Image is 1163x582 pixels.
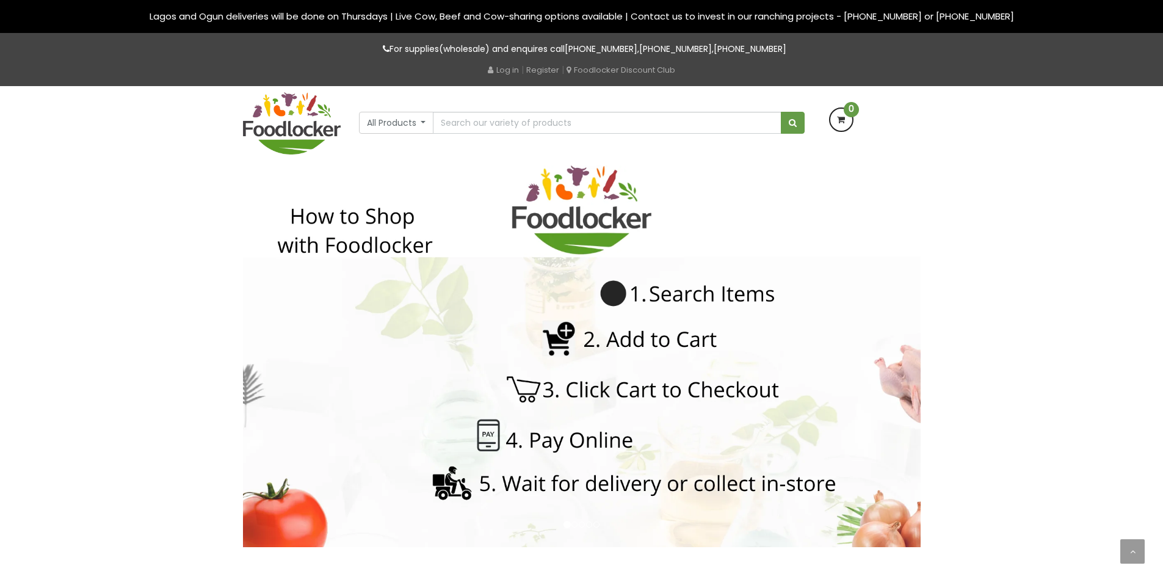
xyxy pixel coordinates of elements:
[639,43,712,55] a: [PHONE_NUMBER]
[243,166,921,547] img: Placing your order is simple as 1-2-3
[526,64,559,76] a: Register
[243,42,921,56] p: For supplies(wholesale) and enquires call , ,
[567,64,675,76] a: Foodlocker Discount Club
[359,112,434,134] button: All Products
[714,43,786,55] a: [PHONE_NUMBER]
[844,102,859,117] span: 0
[562,64,564,76] span: |
[488,64,519,76] a: Log in
[565,43,637,55] a: [PHONE_NUMBER]
[521,64,524,76] span: |
[150,10,1014,23] span: Lagos and Ogun deliveries will be done on Thursdays | Live Cow, Beef and Cow-sharing options avai...
[433,112,781,134] input: Search our variety of products
[243,92,341,155] img: FoodLocker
